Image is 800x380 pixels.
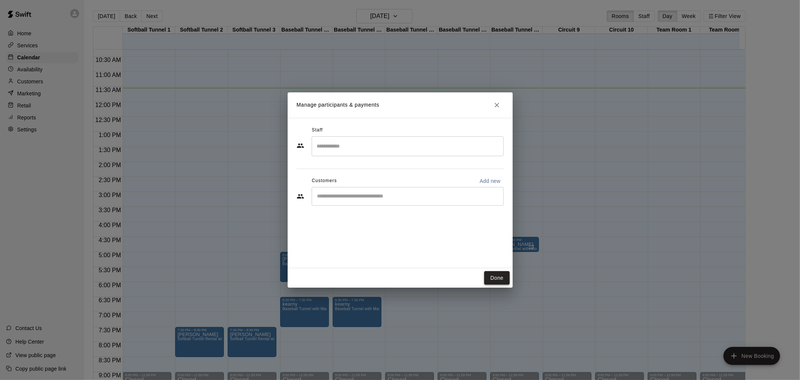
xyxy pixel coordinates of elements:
button: Add new [477,175,504,187]
p: Manage participants & payments [297,101,380,109]
svg: Staff [297,142,304,149]
div: Search staff [312,136,504,156]
svg: Customers [297,193,304,200]
p: Add new [480,177,501,185]
span: Staff [312,124,323,136]
div: Start typing to search customers... [312,187,504,206]
button: Done [484,271,509,285]
span: Customers [312,175,337,187]
button: Close [490,98,504,112]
